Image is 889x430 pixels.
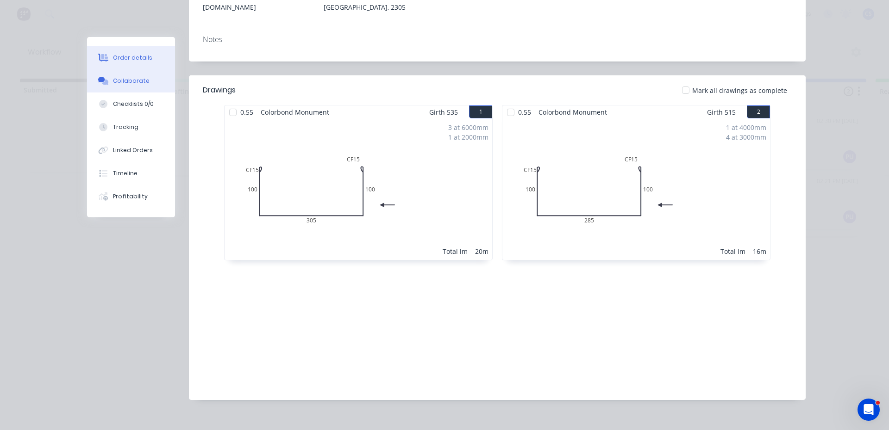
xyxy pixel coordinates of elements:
[113,169,138,178] div: Timeline
[87,162,175,185] button: Timeline
[726,132,766,142] div: 4 at 3000mm
[726,123,766,132] div: 1 at 4000mm
[113,54,152,62] div: Order details
[502,119,770,260] div: 0CF15100285CF151001 at 4000mm4 at 3000mmTotal lm16m
[720,246,745,256] div: Total lm
[429,105,458,119] span: Girth 535
[87,185,175,208] button: Profitability
[448,123,488,132] div: 3 at 6000mm
[87,139,175,162] button: Linked Orders
[858,399,880,421] iframe: Intercom live chat
[203,35,792,44] div: Notes
[87,116,175,139] button: Tracking
[225,119,492,260] div: 0CF15100305CF151003 at 6000mm1 at 2000mmTotal lm20m
[535,105,611,119] span: Colorbond Monument
[475,246,488,256] div: 20m
[514,105,535,119] span: 0.55
[113,123,138,131] div: Tracking
[237,105,257,119] span: 0.55
[113,77,150,85] div: Collaborate
[707,105,736,119] span: Girth 515
[87,46,175,69] button: Order details
[753,246,766,256] div: 16m
[113,146,153,154] div: Linked Orders
[113,192,148,201] div: Profitability
[113,100,154,108] div: Checklists 0/0
[747,105,770,118] button: 2
[87,69,175,92] button: Collaborate
[443,246,468,256] div: Total lm
[257,105,333,119] span: Colorbond Monument
[87,92,175,116] button: Checklists 0/0
[203,85,236,96] div: Drawings
[448,132,488,142] div: 1 at 2000mm
[692,86,787,95] span: Mark all drawings as complete
[469,105,492,118] button: 1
